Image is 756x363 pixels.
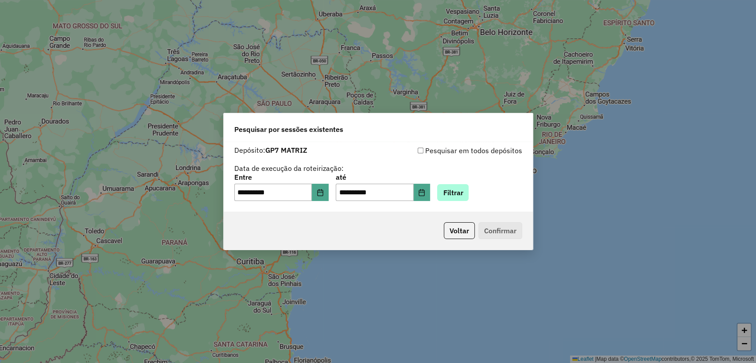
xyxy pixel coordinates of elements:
[312,184,329,201] button: Choose Date
[414,184,430,201] button: Choose Date
[437,184,469,201] button: Filtrar
[336,172,430,182] label: até
[378,145,522,156] div: Pesquisar em todos depósitos
[234,124,343,135] span: Pesquisar por sessões existentes
[234,163,344,174] label: Data de execução da roteirização:
[234,172,329,182] label: Entre
[265,146,307,154] strong: GP7 MATRIZ
[444,222,475,239] button: Voltar
[234,145,307,155] label: Depósito:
